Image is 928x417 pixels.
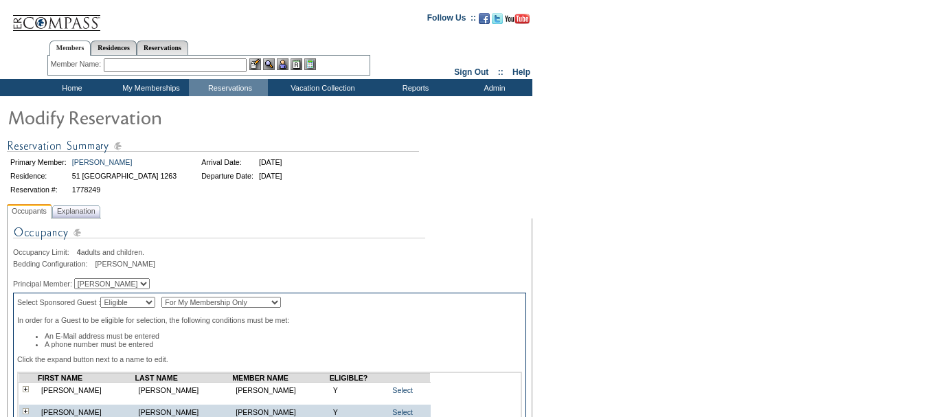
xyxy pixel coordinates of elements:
[479,17,490,25] a: Become our fan on Facebook
[13,248,526,256] div: adults and children.
[38,374,135,383] td: FIRST NAME
[54,204,98,218] span: Explanation
[70,183,179,196] td: 1778249
[330,374,385,383] td: ELIGIBLE?
[512,67,530,77] a: Help
[137,41,188,55] a: Reservations
[8,156,69,168] td: Primary Member:
[8,170,69,182] td: Residence:
[9,204,49,218] span: Occupants
[45,332,522,340] li: An E-Mail address must be entered
[70,170,179,182] td: 51 [GEOGRAPHIC_DATA] 1263
[77,248,81,256] span: 4
[38,383,135,398] td: [PERSON_NAME]
[72,158,133,166] a: [PERSON_NAME]
[454,67,488,77] a: Sign Out
[7,137,419,155] img: Reservation Summary
[7,103,282,131] img: Modify Reservation
[23,408,29,414] img: plus.gif
[392,386,413,394] a: Select
[263,58,275,70] img: View
[304,58,316,70] img: b_calculator.gif
[232,383,330,398] td: [PERSON_NAME]
[498,67,503,77] span: ::
[91,41,137,55] a: Residences
[453,79,532,96] td: Admin
[492,17,503,25] a: Follow us on Twitter
[291,58,302,70] img: Reservations
[330,383,385,398] td: Y
[49,41,91,56] a: Members
[427,12,476,28] td: Follow Us ::
[505,17,530,25] a: Subscribe to our YouTube Channel
[505,14,530,24] img: Subscribe to our YouTube Channel
[268,79,374,96] td: Vacation Collection
[12,3,101,32] img: Compass Home
[257,170,284,182] td: [DATE]
[95,260,155,268] span: [PERSON_NAME]
[135,383,233,398] td: [PERSON_NAME]
[13,224,425,248] img: Occupancy
[257,156,284,168] td: [DATE]
[110,79,189,96] td: My Memberships
[51,58,104,70] div: Member Name:
[23,386,29,392] img: plus.gif
[249,58,261,70] img: b_edit.gif
[31,79,110,96] td: Home
[232,374,330,383] td: MEMBER NAME
[135,374,233,383] td: LAST NAME
[277,58,288,70] img: Impersonate
[492,13,503,24] img: Follow us on Twitter
[374,79,453,96] td: Reports
[199,170,256,182] td: Departure Date:
[479,13,490,24] img: Become our fan on Facebook
[45,340,522,348] li: A phone number must be entered
[199,156,256,168] td: Arrival Date:
[13,280,72,288] span: Principal Member:
[13,260,93,268] span: Bedding Configuration:
[8,183,69,196] td: Reservation #:
[13,248,75,256] span: Occupancy Limit:
[189,79,268,96] td: Reservations
[392,408,413,416] a: Select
